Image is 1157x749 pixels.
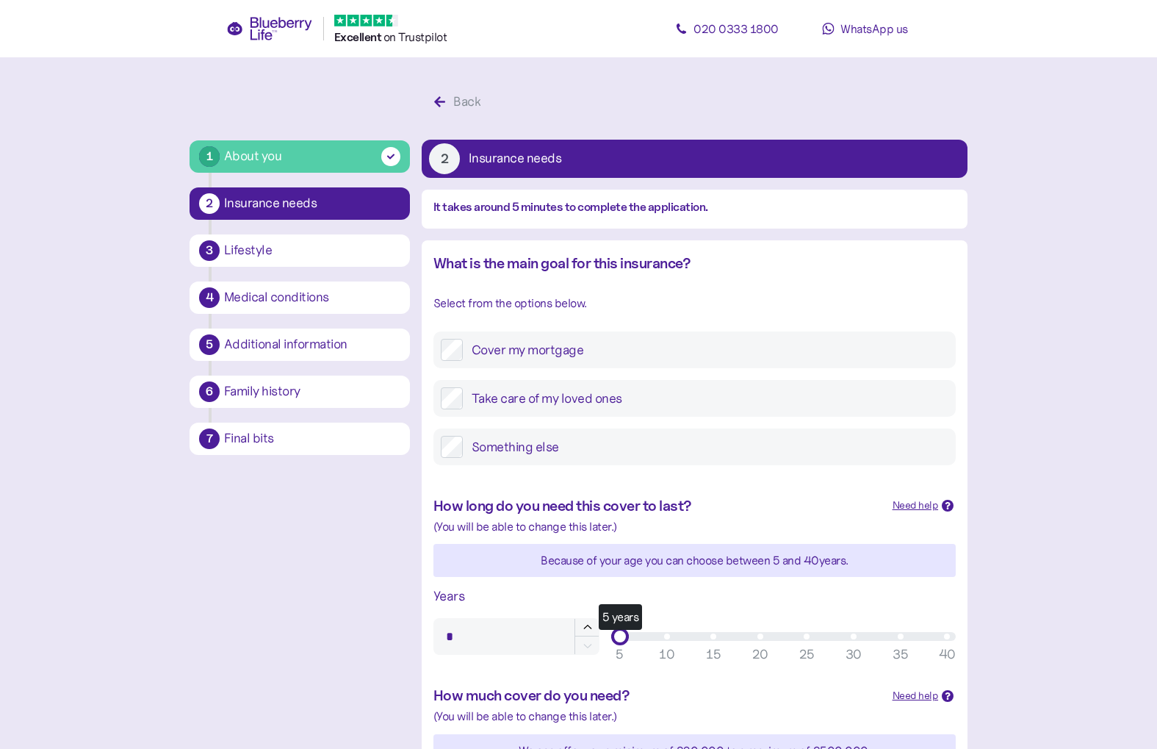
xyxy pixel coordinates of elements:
div: 5 [616,645,624,664]
div: 20 [752,645,768,664]
div: Select from the options below. [433,294,956,312]
button: 2Insurance needs [422,140,967,178]
div: Years [433,586,956,606]
label: Take care of my loved ones [463,387,948,409]
span: 020 0333 1800 [693,21,779,36]
div: How much cover do you need? [433,684,881,707]
div: How long do you need this cover to last? [433,495,881,517]
label: Something else [463,436,948,458]
div: Final bits [224,432,400,445]
div: 10 [659,645,674,664]
div: Because of your age you can choose between 5 and 40 years. [433,551,956,570]
a: WhatsApp us [799,14,931,43]
a: 020 0333 1800 [661,14,793,43]
div: 1 [199,146,220,167]
div: What is the main goal for this insurance? [433,252,956,275]
div: Medical conditions [224,291,400,304]
div: 35 [893,645,908,664]
div: 25 [799,645,815,664]
div: 4 [199,287,220,308]
label: Cover my mortgage [463,339,948,361]
div: About you [224,146,282,166]
div: 6 [199,381,220,402]
div: 15 [706,645,721,664]
div: Insurance needs [224,197,400,210]
button: 3Lifestyle [190,234,410,267]
div: Family history [224,385,400,398]
span: on Trustpilot [383,29,447,44]
div: 7 [199,429,220,449]
div: 3 [199,240,220,261]
div: (You will be able to change this later.) [433,707,956,725]
div: 2 [429,143,460,174]
span: Excellent ️ [334,30,383,44]
div: It takes around 5 minutes to complete the application. [433,198,956,217]
div: Lifestyle [224,244,400,257]
button: 7Final bits [190,423,410,455]
div: (You will be able to change this later.) [433,517,956,536]
div: Additional information [224,338,400,351]
div: 2 [199,193,220,214]
button: Back [422,87,497,118]
div: 40 [939,645,956,664]
div: Need help [893,688,939,704]
div: Back [453,92,480,112]
button: 5Additional information [190,329,410,361]
button: 6Family history [190,376,410,408]
div: 30 [846,645,862,664]
div: 5 [199,334,220,355]
div: Insurance needs [469,152,562,165]
button: 2Insurance needs [190,187,410,220]
div: Need help [893,498,939,514]
span: WhatsApp us [840,21,908,36]
button: 4Medical conditions [190,282,410,314]
button: 1About you [190,140,410,173]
